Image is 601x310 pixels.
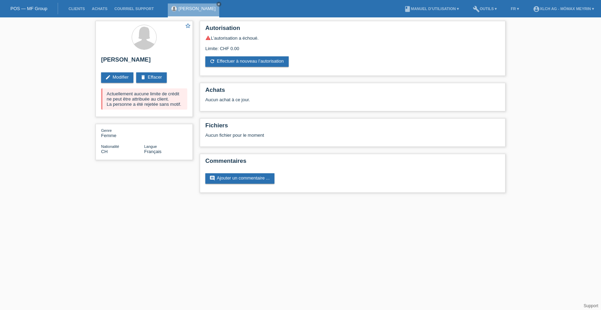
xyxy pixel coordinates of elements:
i: star_border [185,23,191,29]
a: bookManuel d’utilisation ▾ [401,7,462,11]
div: Femme [101,128,144,138]
a: deleteEffacer [136,72,167,83]
i: delete [140,74,146,80]
i: build [473,6,480,13]
div: Actuellement aucune limite de crédit ne peut être attribuée au client. La personne a été rejetée ... [101,88,187,110]
a: editModifier [101,72,133,83]
a: refreshEffectuer à nouveau l’autorisation [205,56,289,67]
div: Aucun fichier pour le moment [205,133,418,138]
i: book [404,6,411,13]
h2: [PERSON_NAME] [101,56,187,67]
i: close [217,2,221,6]
a: account_circleXLCH AG - Mömax Meyrin ▾ [529,7,598,11]
i: edit [105,74,111,80]
div: L’autorisation a échoué. [205,35,500,41]
a: POS — MF Group [10,6,47,11]
span: Français [144,149,162,154]
a: FR ▾ [507,7,522,11]
div: Limite: CHF 0.00 [205,41,500,51]
div: Aucun achat à ce jour. [205,97,500,108]
a: Achats [88,7,111,11]
h2: Commentaires [205,158,500,168]
a: [PERSON_NAME] [179,6,216,11]
h2: Achats [205,87,500,97]
a: commentAjouter un commentaire ... [205,173,274,184]
a: close [216,2,221,7]
span: Langue [144,144,157,149]
h2: Fichiers [205,122,500,133]
span: Nationalité [101,144,119,149]
a: buildOutils ▾ [469,7,500,11]
i: warning [205,35,211,41]
a: Support [584,303,598,308]
i: comment [209,175,215,181]
a: Courriel Support [111,7,157,11]
i: account_circle [533,6,540,13]
span: Suisse [101,149,108,154]
i: refresh [209,58,215,64]
span: Genre [101,128,112,133]
a: star_border [185,23,191,30]
h2: Autorisation [205,25,500,35]
a: Clients [65,7,88,11]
